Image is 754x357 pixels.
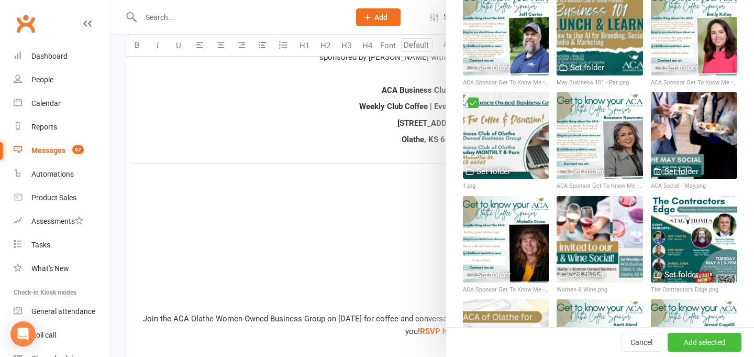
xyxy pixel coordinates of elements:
[31,217,83,225] div: Assessments
[14,257,110,280] a: What's New
[664,165,698,178] div: Set folder
[31,264,69,273] div: What's New
[31,99,61,107] div: Calendar
[476,268,511,281] div: Set folder
[557,285,643,295] div: Women & Wine.png
[664,268,698,281] div: Set folder
[31,307,95,316] div: General attendance
[14,300,110,323] a: General attendance kiosk mode
[622,333,661,352] button: Cancel
[557,78,643,88] div: May Business 101 - Pat.png
[31,331,56,339] div: Roll call
[14,186,110,210] a: Product Sales
[570,268,604,281] div: Set folder
[463,196,549,283] img: ACA Sponsor Get To Know Me - Michelle Cruse.png
[463,92,549,179] img: 1.jpg
[14,45,110,68] a: Dashboard
[31,146,65,155] div: Messages
[31,241,50,249] div: Tasks
[31,170,74,178] div: Automations
[664,61,698,74] div: Set folder
[476,61,511,74] div: Set folder
[13,10,39,37] a: Clubworx
[557,196,643,283] img: Women & Wine.png
[557,92,643,179] img: ACA Sponsor Get To Know Me - Roseann.png
[668,333,741,352] button: Add selected
[463,78,549,88] div: ACA Sponsor Get To Know Me - [PERSON_NAME].png
[463,181,549,191] div: 1.jpg
[14,323,110,347] a: Roll call
[570,165,604,178] div: Set folder
[72,145,84,154] span: 97
[31,75,53,84] div: People
[14,210,110,233] a: Assessments
[651,92,737,179] img: ACA Social - May.png
[14,163,110,186] a: Automations
[651,285,737,295] div: The Contractors Edge.png
[476,165,511,178] div: Set folder
[14,92,110,115] a: Calendar
[651,196,737,283] img: The Contractors Edge.png
[651,78,737,88] div: ACA Sponsor Get To Know Me - [PERSON_NAME].png
[31,123,57,131] div: Reports
[10,321,36,347] div: Open Intercom Messenger
[463,285,549,295] div: ACA Sponsor Get To Know Me - [PERSON_NAME].png
[14,115,110,139] a: Reports
[14,68,110,92] a: People
[651,181,737,191] div: ACA Social - May.png
[570,61,604,74] div: Set folder
[557,181,643,191] div: ACA Sponsor Get To Know Me - [PERSON_NAME].png
[14,139,110,163] a: Messages 97
[31,52,68,60] div: Dashboard
[31,193,76,202] div: Product Sales
[14,233,110,257] a: Tasks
